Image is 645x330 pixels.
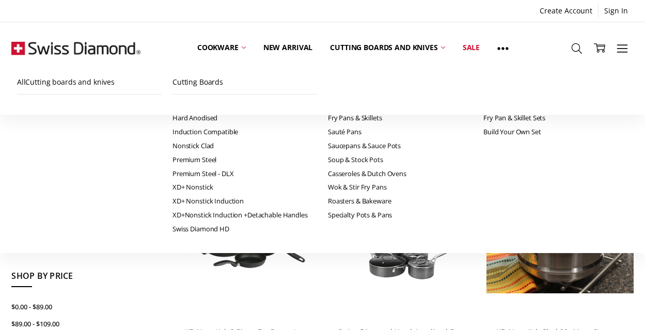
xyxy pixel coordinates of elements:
[599,4,634,18] a: Sign In
[489,25,517,71] a: Show All
[11,298,158,316] a: $0.00 - $89.00
[11,22,140,74] img: Free Shipping On Every Order
[188,25,255,71] a: Cookware
[534,4,598,18] a: Create Account
[11,270,158,287] h5: Shop By Price
[454,25,489,71] a: Sale
[255,25,321,71] a: New arrival
[172,71,317,94] a: Cutting Boards
[321,25,454,71] a: Cutting boards and knives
